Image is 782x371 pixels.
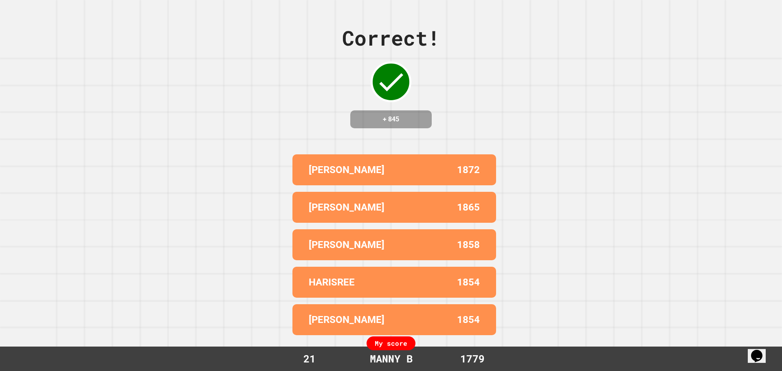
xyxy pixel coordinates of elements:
div: 1779 [442,351,503,367]
p: [PERSON_NAME] [309,200,384,215]
p: [PERSON_NAME] [309,312,384,327]
div: 21 [279,351,340,367]
div: My score [367,336,415,350]
p: 1858 [457,237,480,252]
p: 1872 [457,162,480,177]
div: Correct! [342,23,440,53]
p: [PERSON_NAME] [309,162,384,177]
p: 1854 [457,312,480,327]
p: 1854 [457,275,480,290]
p: HARISREE [309,275,355,290]
p: [PERSON_NAME] [309,237,384,252]
div: MANNY B [362,351,421,367]
iframe: To enrich screen reader interactions, please activate Accessibility in Grammarly extension settings [748,338,774,363]
h4: + 845 [358,114,424,124]
p: 1865 [457,200,480,215]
